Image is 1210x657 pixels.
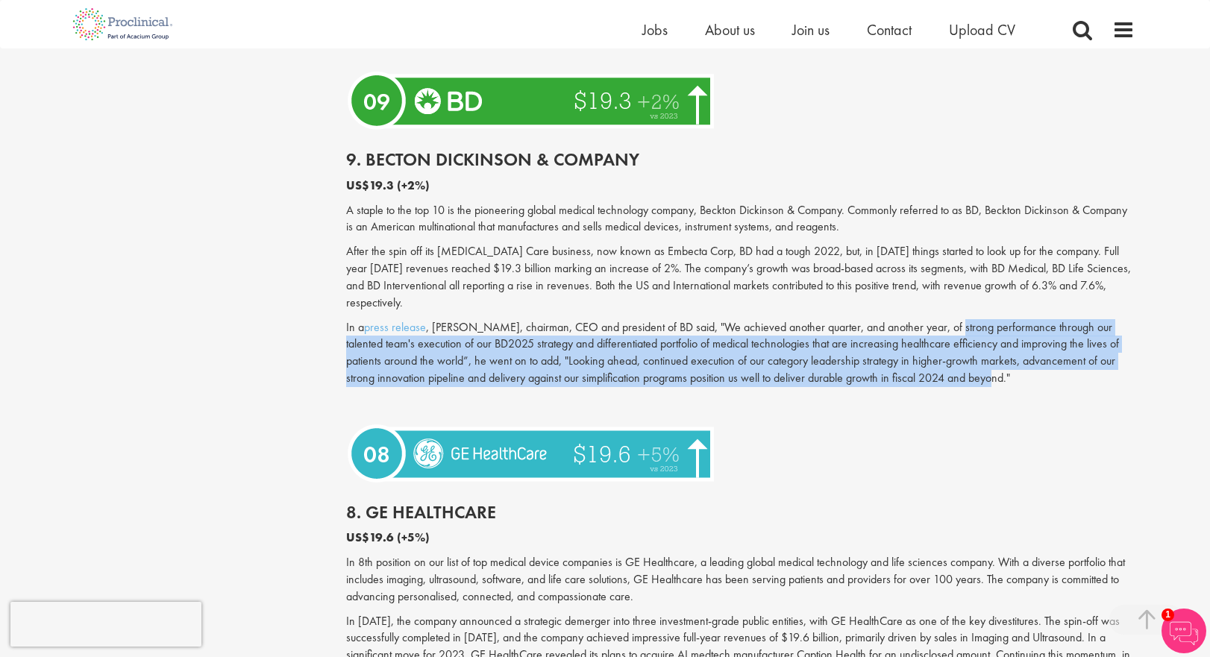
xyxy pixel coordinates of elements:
a: press release [364,319,426,335]
iframe: reCAPTCHA [10,602,201,647]
h2: 9. Becton Dickinson & Company [346,150,1135,169]
a: Join us [792,20,830,40]
a: About us [705,20,755,40]
p: In a , [PERSON_NAME], chairman, CEO and president of BD said, "We achieved another quarter, and a... [346,319,1135,387]
h2: 8. GE HealthCare [346,503,1135,522]
p: A staple to the top 10 is the pioneering global medical technology company, Beckton Dickinson & C... [346,202,1135,236]
a: Jobs [642,20,668,40]
a: Contact [867,20,912,40]
img: Chatbot [1162,609,1206,653]
span: 1 [1162,609,1174,621]
p: After the spin off its [MEDICAL_DATA] Care business, now known as Embecta Corp, BD had a tough 20... [346,243,1135,311]
b: US$19.3 (+2%) [346,177,430,193]
p: In 8th position on our list of top medical device companies is GE Healthcare, a leading global me... [346,554,1135,606]
a: Upload CV [949,20,1015,40]
b: US$19.6 (+5%) [346,529,430,545]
